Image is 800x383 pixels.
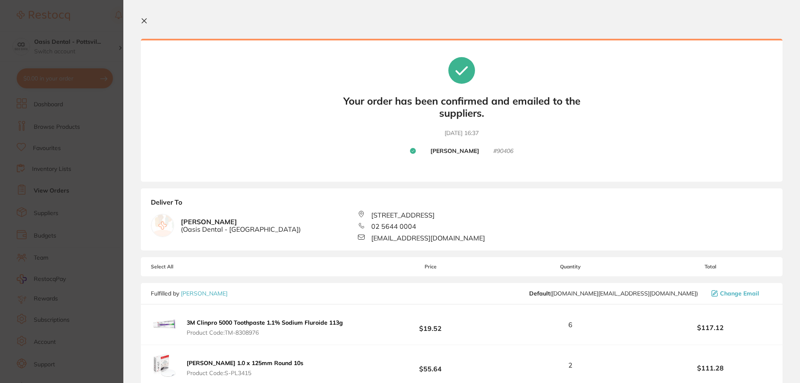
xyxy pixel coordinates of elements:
[493,264,648,270] span: Quantity
[371,211,435,219] span: [STREET_ADDRESS]
[187,370,303,376] span: Product Code: S-PL3415
[648,324,772,331] b: $117.12
[151,264,234,270] span: Select All
[181,290,227,297] a: [PERSON_NAME]
[371,234,485,242] span: [EMAIL_ADDRESS][DOMAIN_NAME]
[187,319,343,326] b: 3M Clinpro 5000 Toothpaste 1.1% Sodium Fluroide 113g
[337,95,587,119] b: Your order has been confirmed and emailed to the suppliers.
[648,364,772,372] b: $111.28
[181,225,301,233] span: ( Oasis Dental - [GEOGRAPHIC_DATA] )
[151,290,227,297] p: Fulfilled by
[368,264,492,270] span: Price
[184,359,306,377] button: [PERSON_NAME] 1.0 x 125mm Round 10s Product Code:S-PL3415
[184,319,345,336] button: 3M Clinpro 5000 Toothpaste 1.1% Sodium Fluroide 113g Product Code:TM-8308976
[430,148,479,155] b: [PERSON_NAME]
[187,329,343,336] span: Product Code: TM-8308976
[709,290,772,297] button: Change Email
[568,361,572,369] span: 2
[648,264,772,270] span: Total
[151,352,177,378] img: MDVhNWVubw
[568,321,572,328] span: 6
[151,214,174,237] img: empty.jpg
[720,290,759,297] span: Change Email
[368,317,492,333] b: $19.52
[371,223,416,230] span: 02 5644 0004
[493,148,513,155] small: # 90406
[529,290,550,297] b: Default
[368,358,492,373] b: $55.64
[187,359,303,367] b: [PERSON_NAME] 1.0 x 125mm Round 10s
[181,218,301,233] b: [PERSON_NAME]
[151,198,772,211] b: Deliver To
[151,311,177,338] img: bmVwdThqNQ
[529,290,698,297] span: customer.care@henryschein.com.au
